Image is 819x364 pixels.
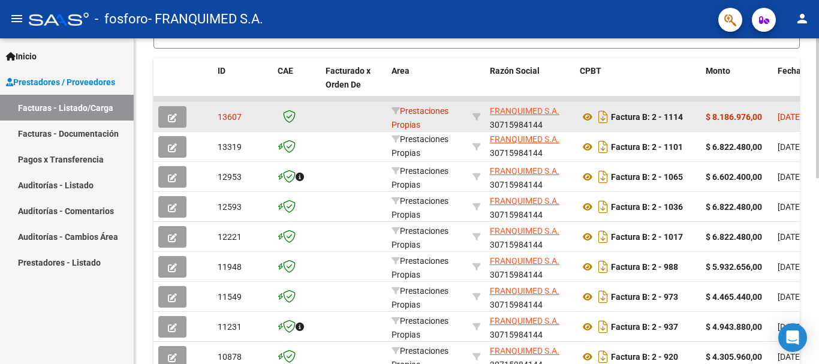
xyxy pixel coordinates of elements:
span: Area [392,66,409,76]
div: 30715984144 [490,254,570,279]
datatable-header-cell: Monto [701,58,773,111]
span: [DATE] [778,202,802,212]
datatable-header-cell: ID [213,58,273,111]
strong: Factura B: 2 - 973 [611,292,678,302]
i: Descargar documento [595,227,611,246]
span: [DATE] [778,262,802,272]
span: [DATE] [778,322,802,332]
span: Razón Social [490,66,540,76]
span: Prestaciones Propias [392,106,448,130]
strong: $ 8.186.976,00 [706,112,762,122]
span: Prestaciones Propias [392,316,448,339]
i: Descargar documento [595,107,611,127]
span: [DATE] [778,292,802,302]
span: 12593 [218,202,242,212]
span: FRANQUIMED S.A. [490,286,559,296]
strong: Factura B: 2 - 1114 [611,112,683,122]
datatable-header-cell: CPBT [575,58,701,111]
span: Prestaciones Propias [392,286,448,309]
span: Prestaciones Propias [392,166,448,189]
div: Open Intercom Messenger [778,323,807,352]
span: 12953 [218,172,242,182]
strong: $ 4.465.440,00 [706,292,762,302]
strong: Factura B: 2 - 1036 [611,202,683,212]
span: FRANQUIMED S.A. [490,346,559,356]
span: 12221 [218,232,242,242]
strong: Factura B: 2 - 937 [611,322,678,332]
strong: $ 6.602.400,00 [706,172,762,182]
strong: $ 6.822.480,00 [706,142,762,152]
div: 30715984144 [490,284,570,309]
span: Prestaciones Propias [392,256,448,279]
span: 11549 [218,292,242,302]
span: Prestaciones Propias [392,226,448,249]
span: Monto [706,66,730,76]
span: 11231 [218,322,242,332]
span: [DATE] [778,142,802,152]
i: Descargar documento [595,287,611,306]
span: 10878 [218,352,242,362]
span: Facturado x Orden De [326,66,371,89]
strong: Factura B: 2 - 1101 [611,142,683,152]
strong: Factura B: 2 - 1017 [611,232,683,242]
mat-icon: person [795,11,809,26]
span: FRANQUIMED S.A. [490,106,559,116]
datatable-header-cell: CAE [273,58,321,111]
datatable-header-cell: Razón Social [485,58,575,111]
datatable-header-cell: Facturado x Orden De [321,58,387,111]
div: 30715984144 [490,314,570,339]
div: 30715984144 [490,224,570,249]
i: Descargar documento [595,257,611,276]
span: FRANQUIMED S.A. [490,166,559,176]
span: Prestaciones Propias [392,196,448,219]
div: 30715984144 [490,164,570,189]
span: ID [218,66,225,76]
strong: $ 4.943.880,00 [706,322,762,332]
span: Prestaciones Propias [392,134,448,158]
span: FRANQUIMED S.A. [490,256,559,266]
strong: Factura B: 2 - 988 [611,262,678,272]
i: Descargar documento [595,317,611,336]
i: Descargar documento [595,137,611,157]
span: FRANQUIMED S.A. [490,226,559,236]
span: - FRANQUIMED S.A. [148,6,263,32]
span: [DATE] [778,232,802,242]
span: [DATE] [778,172,802,182]
strong: Factura B: 2 - 920 [611,352,678,362]
span: CPBT [580,66,601,76]
span: CAE [278,66,293,76]
strong: $ 4.305.960,00 [706,352,762,362]
datatable-header-cell: Area [387,58,468,111]
span: FRANQUIMED S.A. [490,196,559,206]
strong: $ 6.822.480,00 [706,232,762,242]
i: Descargar documento [595,167,611,186]
mat-icon: menu [10,11,24,26]
strong: $ 6.822.480,00 [706,202,762,212]
span: - fosforo [95,6,148,32]
span: FRANQUIMED S.A. [490,316,559,326]
span: 13319 [218,142,242,152]
span: [DATE] [778,352,802,362]
span: 13607 [218,112,242,122]
strong: $ 5.932.656,00 [706,262,762,272]
span: [DATE] [778,112,802,122]
strong: Factura B: 2 - 1065 [611,172,683,182]
div: 30715984144 [490,194,570,219]
i: Descargar documento [595,197,611,216]
span: FRANQUIMED S.A. [490,134,559,144]
span: Prestadores / Proveedores [6,76,115,89]
span: Inicio [6,50,37,63]
span: 11948 [218,262,242,272]
div: 30715984144 [490,134,570,160]
div: 30715984144 [490,104,570,130]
